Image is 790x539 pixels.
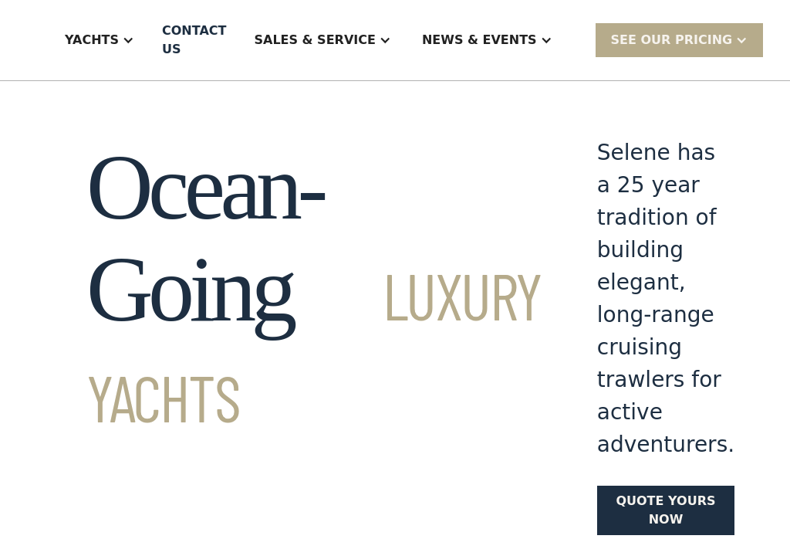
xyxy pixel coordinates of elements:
[86,256,542,436] span: Luxury Yachts
[611,31,733,49] div: SEE Our Pricing
[49,9,150,71] div: Yachts
[422,31,537,49] div: News & EVENTS
[86,137,542,442] h1: Ocean-Going
[162,22,226,59] div: Contact US
[597,137,734,461] div: Selene has a 25 year tradition of building elegant, long-range cruising trawlers for active adven...
[407,9,568,71] div: News & EVENTS
[596,23,764,56] div: SEE Our Pricing
[597,486,734,535] a: Quote yours now
[254,31,375,49] div: Sales & Service
[238,9,406,71] div: Sales & Service
[65,31,119,49] div: Yachts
